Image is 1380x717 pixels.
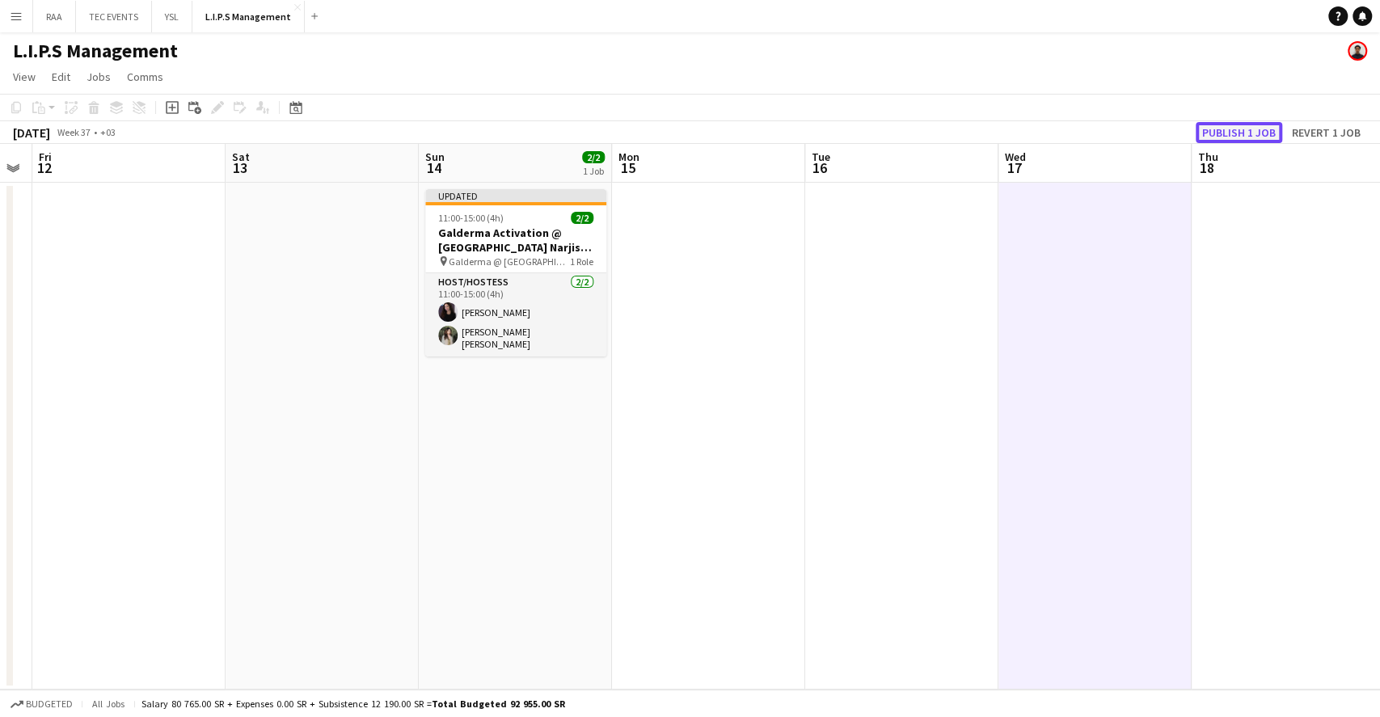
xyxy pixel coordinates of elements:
button: YSL [152,1,192,32]
span: 11:00-15:00 (4h) [438,212,504,224]
span: View [13,70,36,84]
span: Sun [425,150,445,164]
a: Jobs [80,66,117,87]
app-card-role: Host/Hostess2/211:00-15:00 (4h)[PERSON_NAME][PERSON_NAME] [PERSON_NAME] [425,273,606,356]
span: Comms [127,70,163,84]
span: Week 37 [53,126,94,138]
span: 14 [423,158,445,177]
span: Tue [812,150,830,164]
button: TEC EVENTS [76,1,152,32]
h1: L.I.P.S Management [13,39,178,63]
button: Publish 1 job [1196,122,1282,143]
span: Total Budgeted 92 955.00 SR [432,698,565,710]
span: Edit [52,70,70,84]
span: 16 [809,158,830,177]
button: RAA [33,1,76,32]
span: Thu [1198,150,1218,164]
span: 17 [1002,158,1026,177]
button: Budgeted [8,695,75,713]
button: Revert 1 job [1285,122,1367,143]
div: Updated [425,189,606,202]
span: Galderma @ [GEOGRAPHIC_DATA][PERSON_NAME] View [449,255,570,268]
span: Mon [618,150,639,164]
span: 15 [616,158,639,177]
h3: Galderma Activation @ [GEOGRAPHIC_DATA] Narjis View [425,226,606,255]
span: 1 Role [570,255,593,268]
span: All jobs [89,698,128,710]
span: 2/2 [582,151,605,163]
span: 2/2 [571,212,593,224]
app-job-card: Updated11:00-15:00 (4h)2/2Galderma Activation @ [GEOGRAPHIC_DATA] Narjis View Galderma @ [GEOGRAP... [425,189,606,356]
span: Wed [1005,150,1026,164]
a: Edit [45,66,77,87]
span: 12 [36,158,52,177]
span: Budgeted [26,698,73,710]
div: 1 Job [583,165,604,177]
button: L.I.P.S Management [192,1,305,32]
div: Salary 80 765.00 SR + Expenses 0.00 SR + Subsistence 12 190.00 SR = [141,698,565,710]
span: 18 [1196,158,1218,177]
a: View [6,66,42,87]
div: [DATE] [13,124,50,141]
span: 13 [230,158,250,177]
span: Sat [232,150,250,164]
app-user-avatar: Kenan Tesfaselase [1348,41,1367,61]
span: Fri [39,150,52,164]
a: Comms [120,66,170,87]
div: +03 [100,126,116,138]
span: Jobs [87,70,111,84]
